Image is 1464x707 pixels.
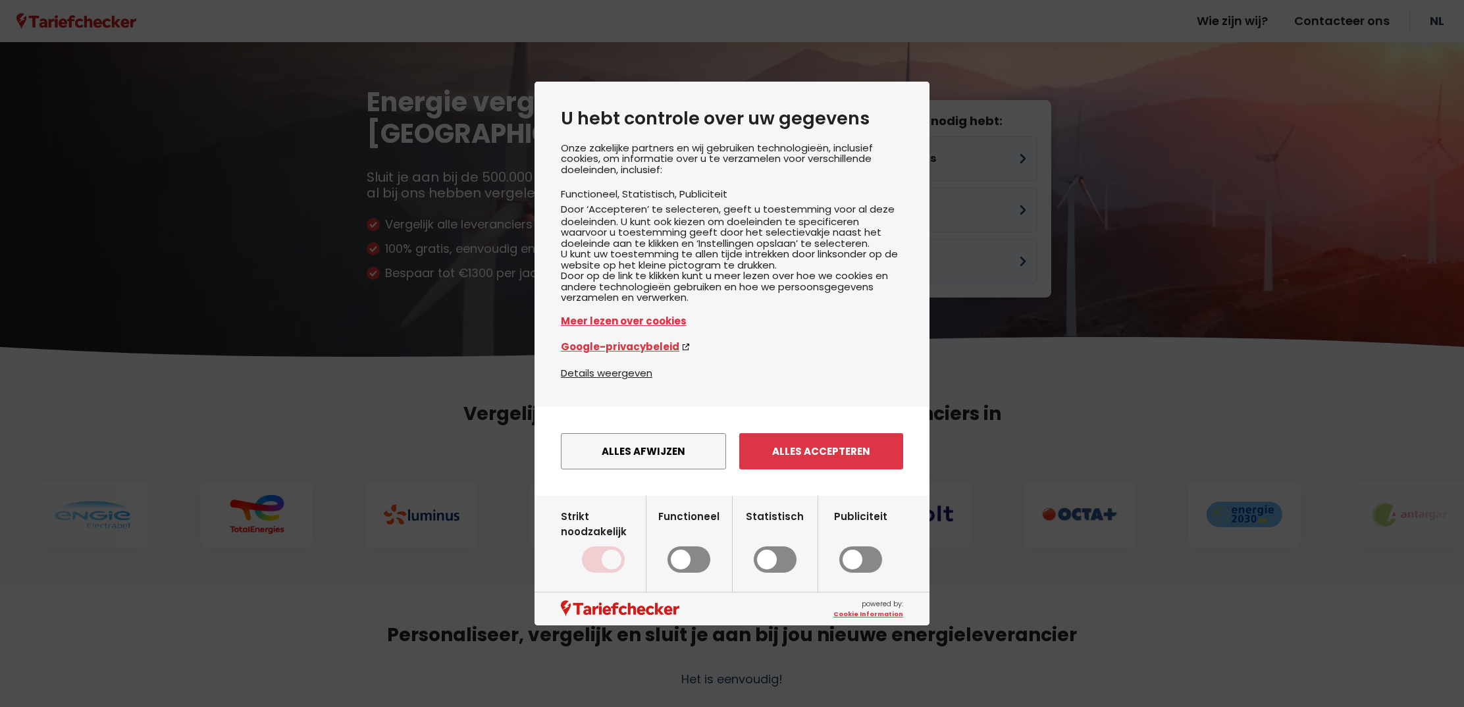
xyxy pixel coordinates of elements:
li: Publiciteit [679,187,727,201]
h2: U hebt controle over uw gegevens [561,108,903,129]
label: Functioneel [658,509,719,573]
a: Google-privacybeleid [561,339,903,354]
a: Cookie Information [833,610,903,619]
img: logo [561,600,679,617]
li: Statistisch [622,187,679,201]
a: Meer lezen over cookies [561,313,903,328]
button: Details weergeven [561,365,652,380]
button: Alles accepteren [739,433,903,469]
li: Functioneel [561,187,622,201]
label: Statistisch [746,509,804,573]
span: powered by: [833,599,903,619]
label: Strikt noodzakelijk [561,509,646,573]
label: Publiciteit [834,509,887,573]
button: Alles afwijzen [561,433,726,469]
div: menu [535,407,929,496]
div: Onze zakelijke partners en wij gebruiken technologieën, inclusief cookies, om informatie over u t... [561,143,903,365]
